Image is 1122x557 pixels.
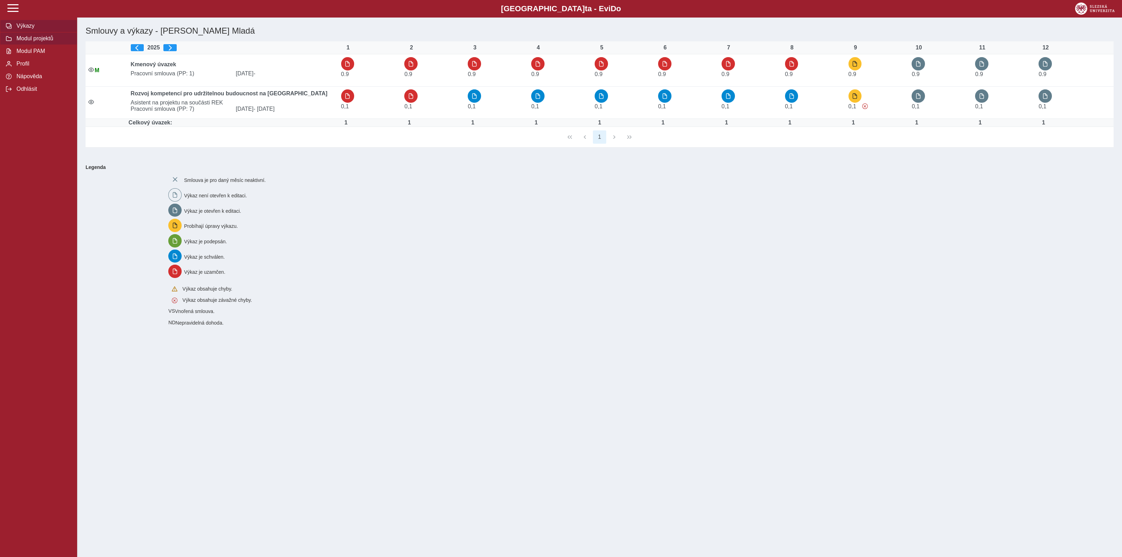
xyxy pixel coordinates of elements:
[846,120,860,126] div: Úvazek : 8 h / den. 40 h / týden.
[254,70,255,76] span: -
[593,120,607,126] div: Úvazek : 8 h / den. 40 h / týden.
[339,120,353,126] div: Úvazek : 8 h / den. 40 h / týden.
[341,45,355,51] div: 1
[849,71,856,77] span: Úvazek : 7,2 h / den. 36 h / týden.
[1039,103,1046,109] span: Úvazek : 0,8 h / den. 4 h / týden.
[1039,71,1046,77] span: Úvazek : 7,2 h / den. 36 h / týden.
[341,103,349,109] span: Úvazek : 0,8 h / den. 4 h / týden.
[658,103,666,109] span: Úvazek : 0,8 h / den. 4 h / týden.
[83,23,944,39] h1: Smlouvy a výkazy - [PERSON_NAME] Mladá
[176,320,224,326] span: Nepravidelná dohoda.
[973,120,987,126] div: Úvazek : 8 h / den. 40 h / týden.
[529,120,543,126] div: Úvazek : 8 h / den. 40 h / týden.
[128,70,233,77] span: Pracovní smlouva (PP: 1)
[184,239,227,244] span: Výkaz je podepsán.
[184,193,247,198] span: Výkaz není otevřen k editaci.
[14,23,71,29] span: Výkazy
[656,120,670,126] div: Úvazek : 8 h / den. 40 h / týden.
[975,45,989,51] div: 11
[719,120,734,126] div: Úvazek : 8 h / den. 40 h / týden.
[658,71,666,77] span: Úvazek : 7,2 h / den. 36 h / týden.
[783,120,797,126] div: Úvazek : 8 h / den. 40 h / týden.
[233,106,338,112] span: [DATE]
[21,4,1101,13] b: [GEOGRAPHIC_DATA] a - Evi
[175,308,215,314] span: Vnořená smlouva.
[128,100,338,106] span: Asistent na projektu na součásti REK
[785,45,799,51] div: 8
[128,119,338,127] td: Celkový úvazek:
[95,67,99,73] span: Údaje souhlasí s údaji v Magionu
[14,48,71,54] span: Modul PAM
[131,90,327,96] b: Rozvoj kompetencí pro udržitelnou budoucnost na [GEOGRAPHIC_DATA]
[184,269,225,275] span: Výkaz je uzamčen.
[785,103,793,109] span: Úvazek : 0,8 h / den. 4 h / týden.
[1075,2,1115,15] img: logo_web_su.png
[975,71,983,77] span: Úvazek : 7,2 h / den. 36 h / týden.
[722,103,729,109] span: Úvazek : 0,8 h / den. 4 h / týden.
[531,71,539,77] span: Úvazek : 7,2 h / den. 36 h / týden.
[468,103,475,109] span: Úvazek : 0,8 h / den. 4 h / týden.
[1039,45,1053,51] div: 12
[14,73,71,80] span: Nápověda
[131,61,176,67] b: Kmenový úvazek
[404,45,418,51] div: 2
[531,45,545,51] div: 4
[722,71,729,77] span: Úvazek : 7,2 h / den. 36 h / týden.
[14,35,71,42] span: Modul projektů
[468,71,475,77] span: Úvazek : 7,2 h / den. 36 h / týden.
[233,70,338,77] span: [DATE]
[184,223,238,229] span: Probíhají úpravy výkazu.
[88,67,94,73] i: Smlouva je aktivní
[849,103,856,109] span: Úvazek : 0,8 h / den. 4 h / týden.
[912,71,919,77] span: Úvazek : 7,2 h / den. 36 h / týden.
[168,320,175,325] span: Smlouva vnořená do kmene
[14,61,71,67] span: Profil
[404,71,412,77] span: Úvazek : 7,2 h / den. 36 h / týden.
[468,45,482,51] div: 3
[862,103,868,109] span: Výkaz obsahuje závažné chyby.
[593,130,606,144] button: 1
[402,120,416,126] div: Úvazek : 8 h / den. 40 h / týden.
[184,177,266,183] span: Smlouva je pro daný měsíc neaktivní.
[88,99,94,105] i: Smlouva je aktivní
[404,103,412,109] span: Úvazek : 0,8 h / den. 4 h / týden.
[658,45,672,51] div: 6
[128,106,233,112] span: Pracovní smlouva (PP: 7)
[910,120,924,126] div: Úvazek : 8 h / den. 40 h / týden.
[14,86,71,92] span: Odhlásit
[722,45,736,51] div: 7
[466,120,480,126] div: Úvazek : 8 h / den. 40 h / týden.
[610,4,616,13] span: D
[1036,120,1050,126] div: Úvazek : 8 h / den. 40 h / týden.
[182,286,232,292] span: Výkaz obsahuje chyby.
[595,103,602,109] span: Úvazek : 0,8 h / den. 4 h / týden.
[184,254,225,259] span: Výkaz je schválen.
[83,162,1111,173] b: Legenda
[254,106,275,112] span: - [DATE]
[912,45,926,51] div: 10
[585,4,587,13] span: t
[131,44,336,51] div: 2025
[182,297,252,303] span: Výkaz obsahuje závažné chyby.
[849,45,863,51] div: 9
[531,103,539,109] span: Úvazek : 0,8 h / den. 4 h / týden.
[595,71,602,77] span: Úvazek : 7,2 h / den. 36 h / týden.
[785,71,793,77] span: Úvazek : 7,2 h / den. 36 h / týden.
[168,308,175,314] span: Smlouva vnořená do kmene
[595,45,609,51] div: 5
[184,208,241,213] span: Výkaz je otevřen k editaci.
[616,4,621,13] span: o
[975,103,983,109] span: Úvazek : 0,8 h / den. 4 h / týden.
[912,103,919,109] span: Úvazek : 0,8 h / den. 4 h / týden.
[341,71,349,77] span: Úvazek : 7,2 h / den. 36 h / týden.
